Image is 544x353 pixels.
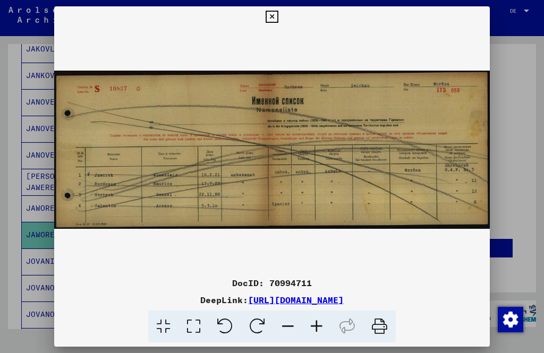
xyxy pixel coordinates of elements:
[248,295,344,305] a: [URL][DOMAIN_NAME]
[54,28,489,272] img: 001.jpg
[54,294,489,306] div: DeepLink:
[497,306,523,332] div: Zustimmung ändern
[498,307,523,332] img: Zustimmung ändern
[54,277,489,289] div: DocID: 70994711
